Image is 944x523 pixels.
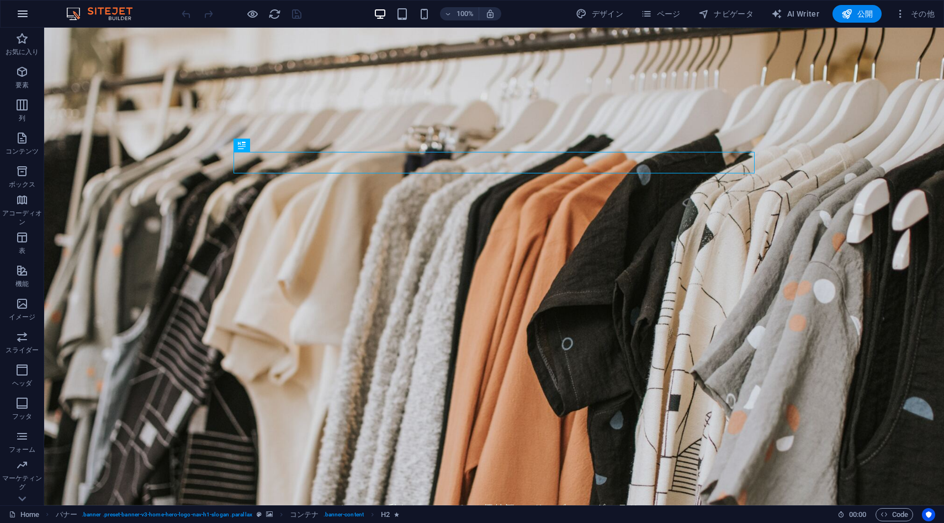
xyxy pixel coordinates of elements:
img: Editor Logo [63,7,146,20]
p: スライダー [6,346,39,355]
p: ボックス [9,180,35,189]
i: この要素はカスタマイズ可能なプリセットです [257,511,262,517]
button: 100% [440,7,479,20]
span: クリックして選択し、ダブルクリックして編集します [381,508,390,521]
span: 00 00 [849,508,866,521]
p: お気に入り [6,47,39,56]
h6: 100% [457,7,474,20]
span: デザイン [576,8,623,19]
p: 列 [19,114,25,123]
span: ナビゲータ [698,8,754,19]
p: 要素 [15,81,29,89]
span: 公開 [841,8,873,19]
button: その他 [890,5,939,23]
p: 機能 [15,279,29,288]
span: . banner-content [323,508,364,521]
button: ナビゲータ [694,5,758,23]
a: クリックして選択をキャンセルし、ダブルクリックしてページを開きます [9,508,39,521]
span: ページ [641,8,681,19]
nav: breadcrumb [56,508,400,521]
button: AI Writer [767,5,824,23]
button: ページ [637,5,685,23]
i: ページのリロード [268,8,281,20]
button: 公開 [832,5,882,23]
button: reload [268,7,281,20]
div: デザイン (Ctrl+Alt+Y) [571,5,628,23]
button: プレビューモードを終了して編集を続けるには、ここをクリックしてください [246,7,259,20]
h6: セッション時間 [837,508,867,521]
span: クリックして選択し、ダブルクリックして編集します [290,508,319,521]
span: Code [881,508,908,521]
span: : [857,510,858,519]
span: その他 [895,8,935,19]
button: Usercentrics [922,508,935,521]
i: サイズ変更時に、選択した端末にあわせてズームレベルを自動調整します。 [485,9,495,19]
i: この要素には背景が含まれています [266,511,273,517]
button: Code [876,508,913,521]
span: クリックして選択し、ダブルクリックして編集します [56,508,77,521]
p: イメージ [9,313,35,321]
span: AI Writer [771,8,819,19]
p: 表 [19,246,25,255]
p: フッタ [12,412,32,421]
p: ヘッダ [12,379,32,388]
button: デザイン [571,5,628,23]
p: フォーム [9,445,35,454]
span: . banner .preset-banner-v3-home-hero-logo-nav-h1-slogan .parallax [82,508,252,521]
p: コンテンツ [6,147,39,156]
i: 要素にアニメーションが含まれます [394,511,399,517]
